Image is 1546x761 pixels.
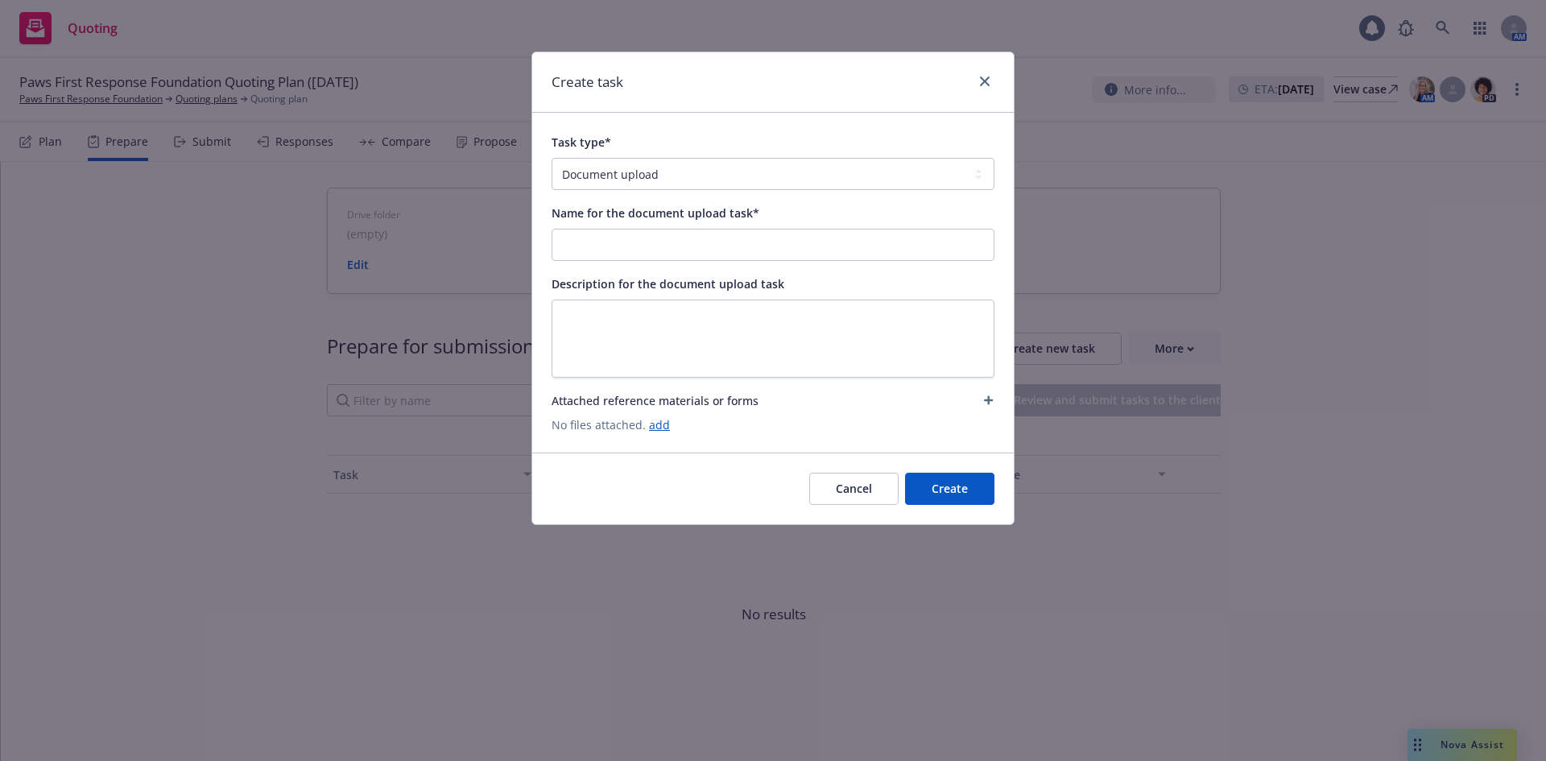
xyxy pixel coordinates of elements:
span: No files attached. [552,416,994,433]
span: Attached reference materials or forms [552,392,759,409]
span: Name for the document upload task* [552,205,759,221]
button: Cancel [809,473,899,505]
span: Description for the document upload task [552,276,784,292]
a: add [649,417,670,432]
span: Task type* [552,134,611,150]
h1: Create task [552,72,623,93]
button: Create [905,473,994,505]
a: close [975,72,994,91]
